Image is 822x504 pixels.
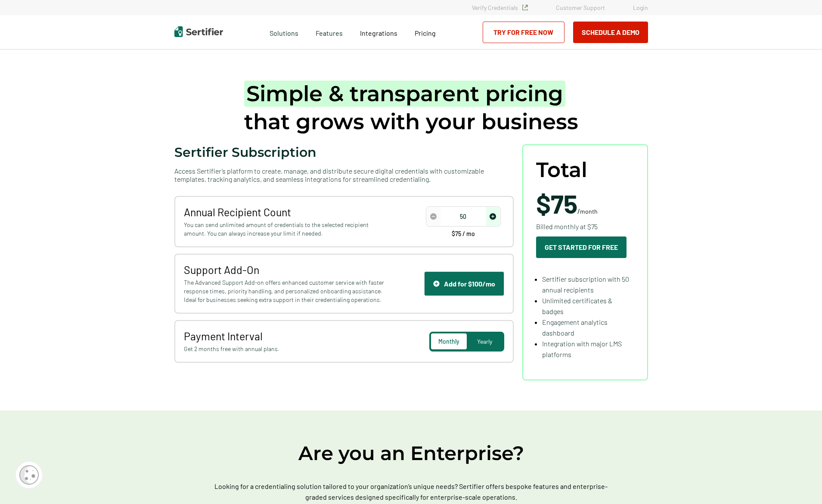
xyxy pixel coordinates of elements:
span: Sertifier Subscription [174,144,316,160]
span: / [536,190,598,216]
span: Simple & transparent pricing [244,81,565,107]
img: Verified [522,5,528,10]
img: Decrease Icon [430,213,437,220]
span: Integrations [360,29,397,37]
p: Looking for a credentialing solution tailored to your organization’s unique needs? Sertifier offe... [205,481,618,502]
div: Add for $100/mo [433,280,495,288]
h1: that grows with your business [244,80,578,136]
span: $75 / mo [452,231,475,237]
button: Get Started For Free [536,236,627,258]
span: Pricing [415,29,436,37]
span: Integration with major LMS platforms [542,339,622,358]
button: Schedule a Demo [573,22,648,43]
a: Login [633,4,648,11]
img: Increase Icon [490,213,496,220]
span: Yearly [477,338,492,345]
img: Cookie Popup Icon [19,465,39,485]
span: Total [536,158,587,182]
a: Try for Free Now [483,22,565,43]
span: $75 [536,188,577,219]
span: decrease number [427,207,440,226]
img: Support Icon [433,280,440,287]
span: Get 2 months free with annual plans. [184,345,387,353]
a: Customer Support [556,4,605,11]
button: Support IconAdd for $100/mo [424,271,504,296]
span: Annual Recipient Count [184,205,387,218]
span: The Advanced Support Add-on offers enhanced customer service with faster response times, priority... [184,278,387,304]
span: Billed monthly at $75 [536,221,598,232]
span: Support Add-On [184,263,387,276]
a: Integrations [360,27,397,37]
h2: Are you an Enterprise? [153,441,670,466]
span: Sertifier subscription with 50 annual recipients [542,275,629,294]
span: month [580,208,598,215]
span: increase number [486,207,500,226]
span: Solutions [270,27,298,37]
span: You can send unlimited amount of credentials to the selected recipient amount. You can always inc... [184,221,387,238]
span: Monthly [438,338,459,345]
span: Access Sertifier’s platform to create, manage, and distribute secure digital credentials with cus... [174,167,514,183]
a: Verify Credentials [472,4,528,11]
span: Engagement analytics dashboard [542,318,608,337]
span: Features [316,27,343,37]
a: Pricing [415,27,436,37]
iframe: Chat Widget [779,463,822,504]
span: Payment Interval [184,330,387,342]
span: Unlimited certificates & badges [542,296,612,315]
img: Sertifier | Digital Credentialing Platform [174,26,223,37]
